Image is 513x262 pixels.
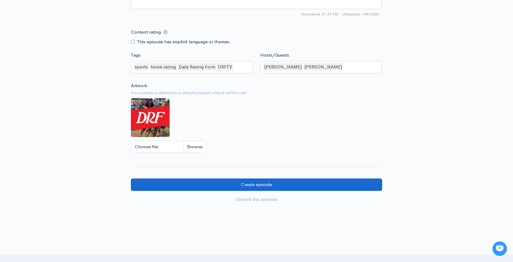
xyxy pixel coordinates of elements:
[131,26,161,38] label: Content rating
[304,63,343,71] div: [PERSON_NAME]
[9,40,112,69] h2: Just let us know if you need anything and we'll be happy to help! 🙂
[217,63,233,71] div: DRFTV
[18,114,108,126] input: Search articles
[39,84,73,89] span: New conversation
[137,38,231,45] label: This episode has explicit language or themes.
[131,90,382,96] small: If no artwork is selected your default podcast artwork will be used
[131,178,382,191] input: Create episode
[150,63,177,71] div: horse racing
[8,104,113,111] p: Find an answer quickly
[178,63,216,71] div: Daily Racing Form
[260,52,289,59] label: Hosts/Guests
[9,80,112,92] button: New conversation
[342,11,379,17] span: 149/2000
[131,193,382,206] a: Discard this episode
[263,63,303,71] div: [PERSON_NAME]
[9,29,112,39] h1: Hi 👋
[134,63,149,71] div: sports
[492,241,507,256] iframe: gist-messenger-bubble-iframe
[131,52,141,59] label: Tags
[131,82,147,89] label: Artwork
[301,11,338,17] span: Autosaved: 01:21 PM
